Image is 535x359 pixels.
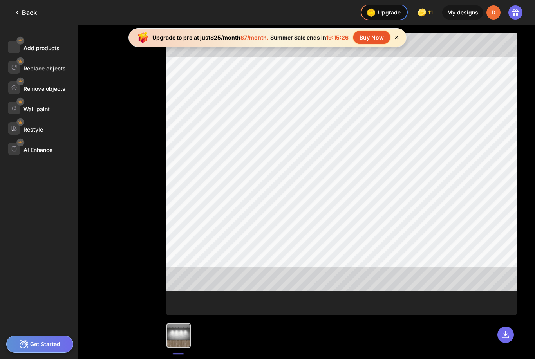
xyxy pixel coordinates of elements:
div: D [486,5,501,20]
span: $7/month. [240,34,269,41]
div: Replace objects [23,65,66,72]
div: AI Enhance [23,146,52,153]
div: Remove objects [23,85,65,92]
div: Add products [23,45,60,51]
div: Buy Now [353,31,390,44]
div: Upgrade [365,6,401,19]
span: 11 [428,9,434,16]
span: 19:15:26 [326,34,349,41]
div: My designs [442,5,483,20]
div: Get Started [6,336,73,353]
div: Upgrade to pro at just [152,34,269,41]
div: Restyle [23,126,43,133]
img: upgrade-nav-btn-icon.gif [365,6,377,19]
div: Summer Sale ends in [269,34,350,41]
div: Back [13,8,37,17]
div: Wall paint [23,106,50,112]
img: upgrade-banner-new-year-icon.gif [135,30,151,45]
span: $25/month [210,34,240,41]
